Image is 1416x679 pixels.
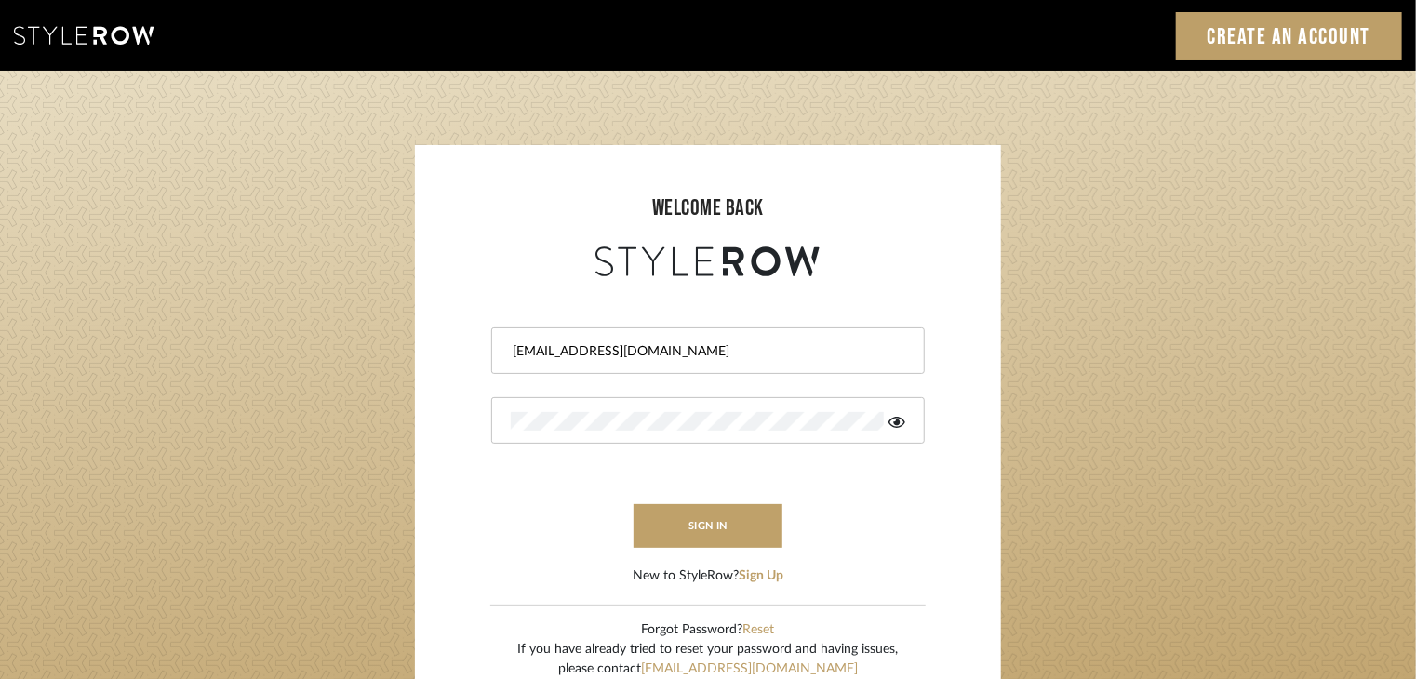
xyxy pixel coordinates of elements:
[511,342,901,361] input: Email Address
[518,640,899,679] div: If you have already tried to reset your password and having issues, please contact
[641,662,858,675] a: [EMAIL_ADDRESS][DOMAIN_NAME]
[434,192,982,225] div: welcome back
[518,620,899,640] div: Forgot Password?
[634,504,782,548] button: sign in
[1176,12,1403,60] a: Create an Account
[633,566,783,586] div: New to StyleRow?
[739,566,783,586] button: Sign Up
[743,620,775,640] button: Reset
